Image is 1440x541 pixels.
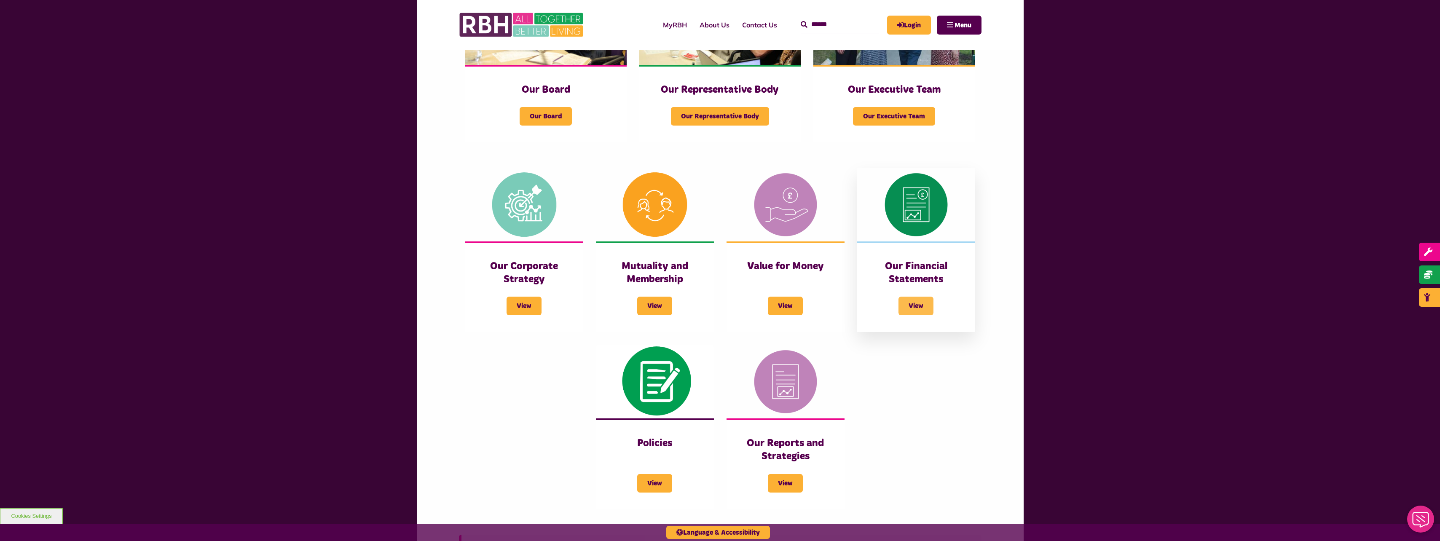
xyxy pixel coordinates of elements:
img: Reports [727,345,845,418]
h3: Our Representative Body [656,83,784,96]
h3: Our Financial Statements [874,260,958,286]
img: Value For Money [727,168,845,241]
iframe: Netcall Web Assistant for live chat [1402,503,1440,541]
a: Our Reports and Strategies View [727,345,845,509]
span: View [507,297,542,315]
a: Value for Money View [727,168,845,332]
span: Menu [955,22,971,29]
img: Mutuality [596,168,714,241]
span: View [637,474,672,493]
span: View [637,297,672,315]
a: Our Corporate Strategy View [465,168,583,332]
input: Search [801,16,879,34]
img: Financial Statement [857,168,975,241]
img: Pen Paper [596,345,714,418]
a: Our Financial Statements View [857,168,975,332]
button: Language & Accessibility [666,526,770,539]
a: MyRBH [657,13,693,36]
span: View [768,297,803,315]
a: MyRBH [887,16,931,35]
img: Corporate Strategy [465,168,583,241]
h3: Our Executive Team [830,83,958,96]
a: Mutuality and Membership View [596,168,714,332]
a: Contact Us [736,13,783,36]
span: Our Representative Body [671,107,769,126]
a: About Us [693,13,736,36]
span: View [898,297,933,315]
span: Our Executive Team [853,107,935,126]
h3: Value for Money [743,260,828,273]
span: View [768,474,803,493]
h3: Our Board [482,83,610,96]
img: RBH [459,8,585,41]
h3: Our Corporate Strategy [482,260,566,286]
h3: Our Reports and Strategies [743,437,828,463]
h3: Policies [613,437,697,450]
h3: Mutuality and Membership [613,260,697,286]
button: Navigation [937,16,981,35]
a: Policies View [596,345,714,509]
span: Our Board [520,107,572,126]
